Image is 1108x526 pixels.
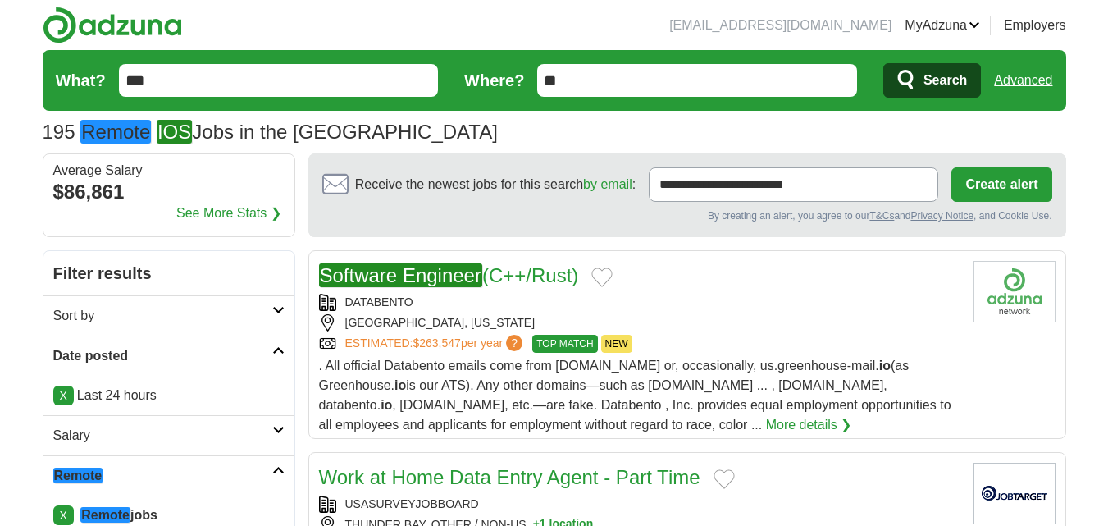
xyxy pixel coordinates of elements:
a: Privacy Notice [910,210,973,222]
em: Remote [53,468,103,483]
strong: io [394,378,406,392]
div: $86,861 [53,177,285,207]
h2: Sort by [53,306,272,326]
strong: jobs [80,507,157,523]
button: Add to favorite jobs [591,268,613,287]
a: Remote [43,455,294,496]
button: Search [883,63,981,98]
a: by email [583,177,632,191]
img: Adzuna logo [43,7,182,43]
span: ? [506,335,522,351]
a: Date posted [43,336,294,376]
h2: Date posted [53,346,272,366]
strong: io [381,398,392,412]
span: TOP MATCH [532,335,597,353]
img: Company logo [973,261,1056,322]
button: Add to favorite jobs [714,469,735,489]
a: X [53,386,74,405]
div: DATABENTO [319,294,960,311]
em: Remote [80,507,130,523]
a: ESTIMATED:$263,547per year? [345,335,527,353]
a: Work at Home Data Entry Agent - Part Time [319,466,700,488]
label: What? [56,68,106,93]
a: See More Stats ❯ [176,204,281,223]
div: [GEOGRAPHIC_DATA], [US_STATE] [319,314,960,332]
div: Average Salary [53,164,285,177]
span: . All official Databento emails come from [DOMAIN_NAME] or, occasionally, us.greenhouse-mail. (as... [319,359,951,432]
a: Advanced [994,64,1052,97]
button: Create alert [951,167,1051,202]
div: USASURVEYJOBBOARD [319,496,960,513]
a: Sort by [43,295,294,336]
em: Remote [80,120,151,144]
a: Salary [43,415,294,455]
a: More details ❯ [766,415,852,435]
li: [EMAIL_ADDRESS][DOMAIN_NAME] [669,16,891,35]
div: By creating an alert, you agree to our and , and Cookie Use. [322,208,1052,223]
span: 195 [43,117,75,147]
span: $263,547 [413,336,460,350]
em: Software Engineer [319,263,482,287]
h2: Salary [53,426,272,446]
a: X [53,505,74,525]
a: T&Cs [869,210,894,222]
strong: io [879,359,891,373]
a: Employers [1004,16,1066,35]
h2: Filter results [43,251,294,295]
a: MyAdzuna [905,16,980,35]
span: Receive the newest jobs for this search : [355,175,636,194]
label: Where? [464,68,524,93]
span: Search [923,64,967,97]
a: Software Engineer(C++/Rust) [319,263,579,287]
img: Company logo [973,463,1056,524]
p: Last 24 hours [53,386,285,405]
h1: Jobs in the [GEOGRAPHIC_DATA] [43,121,498,143]
em: IOS [157,120,192,144]
span: NEW [601,335,632,353]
